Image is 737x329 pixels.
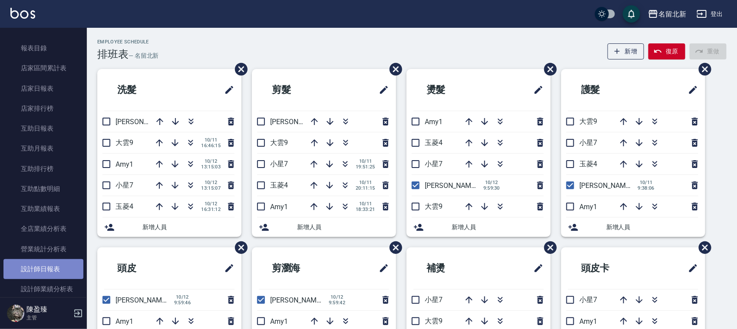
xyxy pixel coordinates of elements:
[3,219,83,239] a: 全店業績分析表
[356,201,375,207] span: 10/11
[683,79,698,100] span: 修改班表的標題
[3,38,83,58] a: 報表目錄
[425,181,481,190] span: [PERSON_NAME]2
[116,317,133,326] span: Amy1
[383,56,403,82] span: 刪除班表
[425,202,443,211] span: 大雲9
[413,253,493,284] h2: 補燙
[538,56,558,82] span: 刪除班表
[356,185,375,191] span: 20:11:15
[356,158,375,164] span: 10/11
[692,56,713,82] span: 刪除班表
[561,217,705,237] div: 新增人員
[173,300,192,306] span: 9:59:46
[568,74,648,105] h2: 護髮
[270,138,288,147] span: 大雲9
[270,296,326,304] span: [PERSON_NAME]2
[413,74,493,105] h2: 燙髮
[579,160,597,168] span: 玉菱4
[482,185,501,191] span: 9:59:30
[259,74,339,105] h2: 剪髮
[270,160,288,168] span: 小星7
[637,180,656,185] span: 10/11
[259,253,344,284] h2: 剪瀏海
[407,217,551,237] div: 新增人員
[579,203,597,211] span: Amy1
[3,159,83,179] a: 互助排行榜
[10,8,35,19] img: Logo
[3,279,83,299] a: 設計師業績分析表
[579,138,597,147] span: 小星7
[425,317,443,325] span: 大雲9
[116,138,133,147] span: 大雲9
[201,180,221,185] span: 10/12
[3,239,83,259] a: 營業統計分析表
[3,179,83,199] a: 互助點數明細
[538,235,558,260] span: 刪除班表
[425,118,443,126] span: Amy1
[623,5,640,23] button: save
[270,203,288,211] span: Amy1
[568,253,653,284] h2: 頭皮卡
[356,164,375,170] span: 19:51:25
[373,258,389,279] span: 修改班表的標題
[97,217,241,237] div: 新增人員
[116,296,172,304] span: [PERSON_NAME]2
[425,138,443,147] span: 玉菱4
[383,235,403,260] span: 刪除班表
[579,181,635,190] span: [PERSON_NAME]2
[644,5,690,23] button: 名留北新
[482,180,501,185] span: 10/12
[683,258,698,279] span: 修改班表的標題
[297,223,389,232] span: 新增人員
[648,43,685,59] button: 復原
[7,305,24,322] img: Person
[3,118,83,138] a: 互助日報表
[201,201,221,207] span: 10/12
[116,202,133,211] span: 玉菱4
[228,235,249,260] span: 刪除班表
[637,185,656,191] span: 9:38:06
[3,138,83,158] a: 互助月報表
[3,58,83,78] a: 店家區間累計表
[270,181,288,189] span: 玉菱4
[201,143,221,148] span: 16:46:15
[116,181,133,189] span: 小星7
[658,9,686,20] div: 名留北新
[692,235,713,260] span: 刪除班表
[373,79,389,100] span: 修改班表的標題
[219,258,235,279] span: 修改班表的標題
[142,223,235,232] span: 新增人員
[116,118,172,126] span: [PERSON_NAME]2
[608,43,644,59] button: 新增
[579,117,597,125] span: 大雲9
[104,253,184,284] h2: 頭皮
[201,137,221,143] span: 10/11
[201,158,221,164] span: 10/12
[327,300,347,306] span: 9:59:42
[528,258,544,279] span: 修改班表的標題
[26,314,71,322] p: 主管
[270,317,288,326] span: Amy1
[425,160,443,168] span: 小星7
[606,223,698,232] span: 新增人員
[173,294,192,300] span: 10/12
[693,6,727,22] button: 登出
[3,99,83,118] a: 店家排行榜
[270,118,326,126] span: [PERSON_NAME]2
[3,259,83,279] a: 設計師日報表
[97,39,159,45] h2: Employee Schedule
[97,48,129,60] h3: 排班表
[26,305,71,314] h5: 陳盈臻
[425,296,443,304] span: 小星7
[116,160,133,168] span: Amy1
[252,217,396,237] div: 新增人員
[579,317,597,326] span: Amy1
[528,79,544,100] span: 修改班表的標題
[129,51,159,60] h6: — 名留北新
[228,56,249,82] span: 刪除班表
[201,207,221,212] span: 16:31:12
[356,207,375,212] span: 18:33:21
[219,79,235,100] span: 修改班表的標題
[201,185,221,191] span: 13:15:07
